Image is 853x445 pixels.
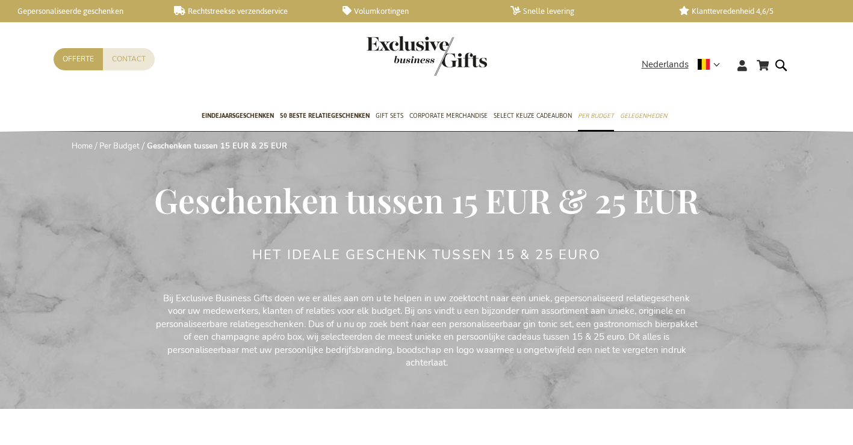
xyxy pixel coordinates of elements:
span: Per Budget [578,109,614,122]
strong: Geschenken tussen 15 EUR & 25 EUR [147,141,287,152]
a: Home [72,141,93,152]
span: Gift Sets [376,109,403,122]
span: Gelegenheden [620,109,667,122]
span: Nederlands [642,58,689,72]
span: Corporate Merchandise [409,109,488,122]
span: Eindejaarsgeschenken [202,109,274,122]
img: Exclusive Business gifts logo [367,36,487,76]
a: Offerte [54,48,103,70]
span: Geschenken tussen 15 EUR & 25 EUR [154,177,699,222]
h2: Het ideale geschenk tussen 15 & 25 euro [252,248,601,262]
div: Nederlands [642,58,728,72]
a: Contact [103,48,155,70]
a: Per Budget [99,141,140,152]
a: Snelle levering [510,6,659,16]
p: Bij Exclusive Business Gifts doen we er alles aan om u te helpen in uw zoektocht naar een uniek, ... [156,292,698,370]
a: Klanttevredenheid 4,6/5 [679,6,828,16]
a: store logo [367,36,427,76]
a: Rechtstreekse verzendservice [174,6,323,16]
span: 50 beste relatiegeschenken [280,109,370,122]
a: Volumkortingen [343,6,491,16]
span: Select Keuze Cadeaubon [494,109,572,122]
a: Gepersonaliseerde geschenken [6,6,155,16]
